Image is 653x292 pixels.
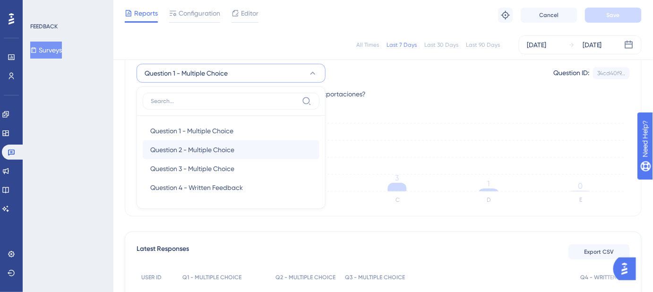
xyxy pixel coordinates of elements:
[607,11,620,19] span: Save
[143,159,319,178] button: Question 3 - Multiple Choice
[137,64,326,83] button: Question 1 - Multiple Choice
[424,41,458,49] div: Last 30 Days
[395,197,400,203] text: C
[356,41,379,49] div: All Times
[22,2,59,14] span: Need Help?
[540,11,559,19] span: Cancel
[150,125,233,137] span: Question 1 - Multiple Choice
[585,8,642,23] button: Save
[487,197,491,203] text: D
[179,8,220,19] span: Configuration
[150,144,234,155] span: Question 2 - Multiple Choice
[182,274,241,281] span: Q1 - MULTIPLE CHOICE
[134,8,158,19] span: Reports
[597,69,626,77] div: 34cd40f9...
[141,274,162,281] span: USER ID
[488,179,490,188] tspan: 1
[137,243,189,260] span: Latest Responses
[345,274,405,281] span: Q3 - MULTIPLE CHOICE
[241,8,258,19] span: Editor
[143,121,319,140] button: Question 1 - Multiple Choice
[150,182,243,193] span: Question 4 - Written Feedback
[579,197,582,203] text: E
[613,255,642,283] iframe: UserGuiding AI Assistant Launcher
[143,178,319,197] button: Question 4 - Written Feedback
[583,39,602,51] div: [DATE]
[150,163,234,174] span: Question 3 - Multiple Choice
[584,248,614,256] span: Export CSV
[395,173,399,182] tspan: 3
[143,140,319,159] button: Question 2 - Multiple Choice
[521,8,577,23] button: Cancel
[151,97,298,105] input: Search...
[580,274,645,281] span: Q4 - WRITTEN FEEDBACK
[568,244,630,259] button: Export CSV
[30,42,62,59] button: Surveys
[30,23,58,30] div: FEEDBACK
[275,274,335,281] span: Q2 - MULTIPLE CHOICE
[527,39,546,51] div: [DATE]
[466,41,500,49] div: Last 90 Days
[387,41,417,49] div: Last 7 Days
[578,181,583,190] tspan: 0
[553,67,589,79] div: Question ID:
[145,68,228,79] span: Question 1 - Multiple Choice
